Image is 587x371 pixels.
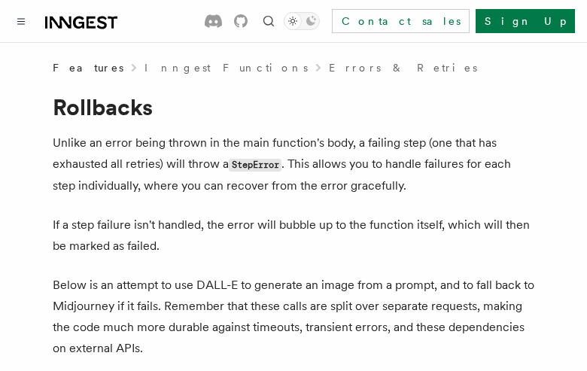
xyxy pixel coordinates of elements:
[53,214,534,257] p: If a step failure isn't handled, the error will bubble up to the function itself, which will then...
[229,159,281,172] code: StepError
[53,132,534,196] p: Unlike an error being thrown in the main function's body, a failing step (one that has exhausted ...
[53,93,534,120] h1: Rollbacks
[476,9,575,33] a: Sign Up
[53,275,534,359] p: Below is an attempt to use DALL-E to generate an image from a prompt, and to fall back to Midjour...
[144,60,308,75] a: Inngest Functions
[12,12,30,30] button: Toggle navigation
[332,9,470,33] a: Contact sales
[329,60,477,75] a: Errors & Retries
[260,12,278,30] button: Find something...
[284,12,320,30] button: Toggle dark mode
[53,60,123,75] span: Features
